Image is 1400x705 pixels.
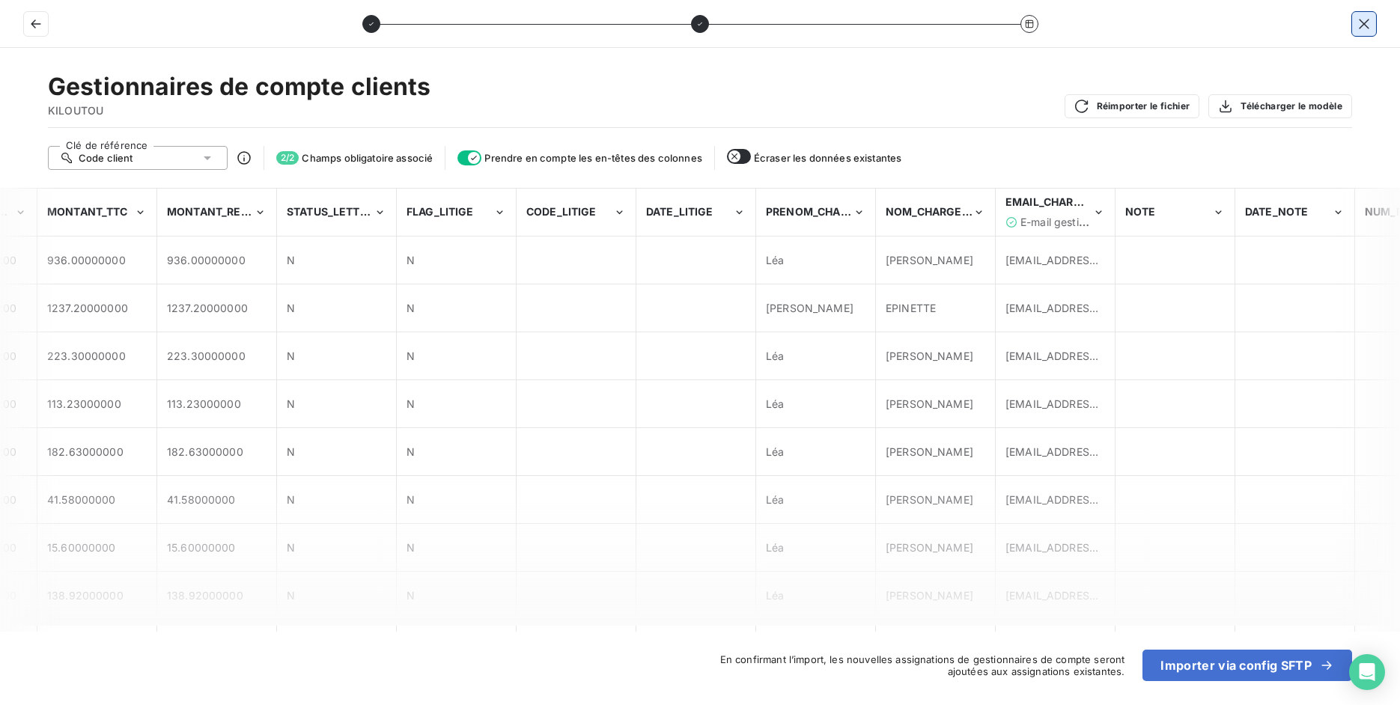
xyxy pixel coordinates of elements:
[754,152,902,164] span: Écraser les données existantes
[886,541,973,554] span: [PERSON_NAME]
[167,397,241,410] span: 113.23000000
[287,397,295,410] span: N
[517,189,636,236] th: CODE_LITIGE
[276,151,299,165] span: 2 / 2
[886,350,973,362] span: [PERSON_NAME]
[157,189,277,236] th: MONTANT_RESTANT_DU_TCC
[287,493,295,506] span: N
[407,397,415,410] span: N
[167,302,248,314] span: 1237.20000000
[1142,650,1352,681] button: Importer via config SFTP
[397,189,517,236] th: FLAG_LITIGE
[636,189,756,236] th: DATE_LITIGE
[1005,445,1189,458] span: [EMAIL_ADDRESS][DOMAIN_NAME]
[756,189,876,236] th: PRENOM_CHARGE_RECOUVREMENT
[1125,205,1156,218] span: NOTE
[47,541,116,554] span: 15.60000000
[47,397,121,410] span: 113.23000000
[1235,189,1355,236] th: DATE_NOTE
[886,445,973,458] span: [PERSON_NAME]
[996,189,1116,236] th: EMAIL_CHARGE_RECOUVREMENT
[766,493,784,506] span: Léa
[302,152,433,164] span: Champs obligatoire associé
[886,254,973,266] span: [PERSON_NAME]
[287,541,295,554] span: N
[407,493,415,506] span: N
[287,205,389,218] span: STATUS_LETTRAGE
[766,302,853,314] span: [PERSON_NAME]
[47,302,128,314] span: 1237.20000000
[646,205,713,218] span: DATE_LITIGE
[287,302,295,314] span: N
[37,189,157,236] th: MONTANT_TTC
[526,205,597,218] span: CODE_LITIGE
[886,302,936,314] span: EPINETTE
[287,589,295,602] span: N
[1065,94,1200,118] button: Réimporter le fichier
[766,350,784,362] span: Léa
[47,205,128,218] span: MONTANT_TTC
[1005,493,1189,506] span: [EMAIL_ADDRESS][DOMAIN_NAME]
[407,541,415,554] span: N
[167,254,246,266] span: 936.00000000
[167,589,243,602] span: 138.92000000
[48,72,431,102] h2: Gestionnaires de compte clients
[407,254,415,266] span: N
[766,589,784,602] span: Léa
[47,254,126,266] span: 936.00000000
[47,445,124,458] span: 182.63000000
[407,302,415,314] span: N
[1005,254,1189,266] span: [EMAIL_ADDRESS][DOMAIN_NAME]
[766,397,784,410] span: Léa
[407,350,415,362] span: N
[1208,94,1352,118] button: Télécharger le modèle
[47,350,126,362] span: 223.30000000
[47,493,116,506] span: 41.58000000
[287,445,295,458] span: N
[287,254,295,266] span: N
[766,205,958,218] span: PRENOM_CHARGE_RECOUVREMENT
[766,445,784,458] span: Léa
[1349,654,1385,690] div: Open Intercom Messenger
[1005,195,1184,208] span: EMAIL_CHARGE_RECOUVREMENT
[167,350,246,362] span: 223.30000000
[48,103,431,118] span: KILOUTOU
[1005,302,1189,314] span: [EMAIL_ADDRESS][DOMAIN_NAME]
[886,397,973,410] span: [PERSON_NAME]
[407,445,415,458] span: N
[277,189,397,236] th: STATUS_LETTRAGE
[167,205,322,218] span: MONTANT_RESTANT_DU_TCC
[713,653,1124,677] span: En confirmant l’import, les nouvelles assignations de gestionnaires de compte seront ajoutées aux...
[287,350,295,362] span: N
[407,589,415,602] span: N
[766,541,784,554] span: Léa
[1005,397,1189,410] span: [EMAIL_ADDRESS][DOMAIN_NAME]
[47,589,124,602] span: 138.92000000
[1005,350,1189,362] span: [EMAIL_ADDRESS][DOMAIN_NAME]
[1005,589,1189,602] span: [EMAIL_ADDRESS][DOMAIN_NAME]
[1116,189,1235,236] th: NOTE
[886,589,973,602] span: [PERSON_NAME]
[1005,541,1189,554] span: [EMAIL_ADDRESS][DOMAIN_NAME]
[886,493,973,506] span: [PERSON_NAME]
[167,541,236,554] span: 15.60000000
[886,205,1057,218] span: NOM_CHARGE_RECOUVREMENT
[1020,216,1116,228] span: E-mail gestionnaire
[407,205,474,218] span: FLAG_LITIGE
[79,152,133,164] span: Code client
[1245,205,1308,218] span: DATE_NOTE
[167,493,236,506] span: 41.58000000
[167,445,243,458] span: 182.63000000
[766,254,784,266] span: Léa
[484,152,701,164] span: Prendre en compte les en-têtes des colonnes
[876,189,996,236] th: NOM_CHARGE_RECOUVREMENT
